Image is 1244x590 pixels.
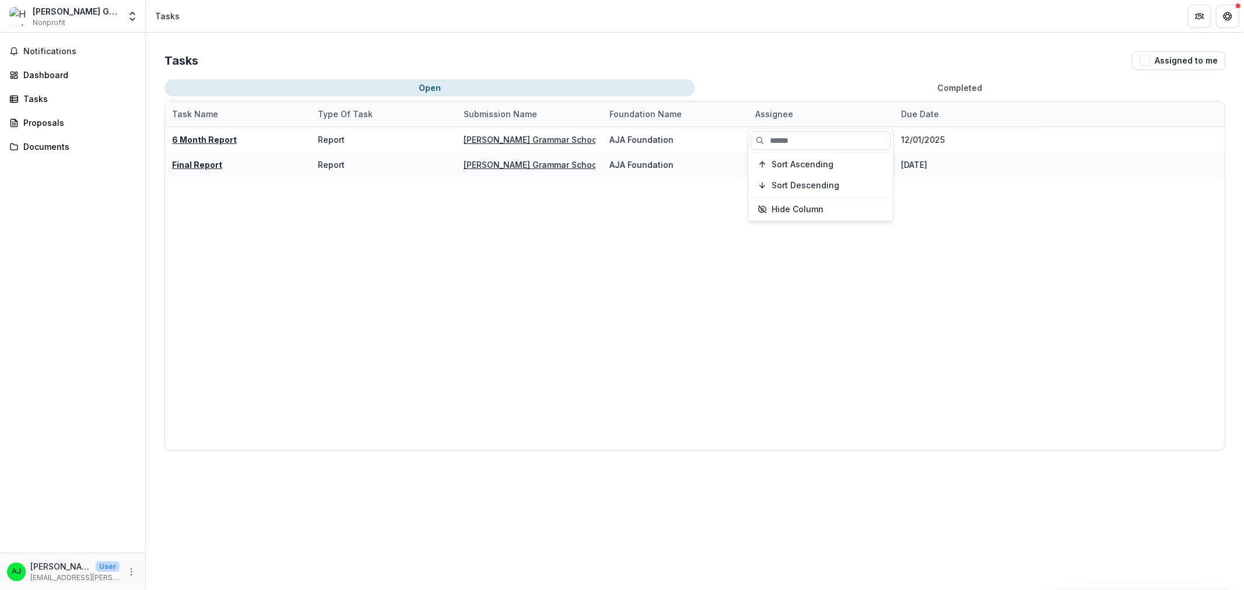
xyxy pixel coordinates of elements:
button: Get Help [1216,5,1239,28]
button: Completed [695,79,1226,96]
h2: Tasks [164,54,198,68]
button: Sort Descending [751,176,891,195]
div: AJA Foundation [609,159,674,171]
div: Due Date [894,108,946,120]
div: Anabelle Marty Jose [12,568,21,575]
span: Nonprofit [33,17,65,28]
div: Proposals [23,117,131,129]
div: Assignee [748,101,894,127]
div: Documents [23,141,131,153]
button: Open entity switcher [124,5,141,28]
a: 6 Month Report [172,135,237,145]
div: Task Name [165,101,311,127]
div: Foundation Name [602,108,689,120]
div: Tasks [155,10,180,22]
div: Dashboard [23,69,131,81]
a: Final Report [172,160,222,170]
div: Type of Task [311,101,457,127]
div: [DATE] [901,159,927,171]
div: Task Name [165,108,225,120]
button: Assigned to me [1132,51,1225,70]
a: Proposals [5,113,141,132]
nav: breadcrumb [150,8,184,24]
p: [PERSON_NAME] [PERSON_NAME] [30,560,91,573]
div: Submission Name [457,108,544,120]
div: Report [318,134,345,146]
div: Tasks [23,93,131,105]
div: Foundation Name [602,101,748,127]
button: Sort Ascending [751,155,891,174]
div: 12/01/2025 [901,134,945,146]
button: Hide Column [751,200,891,219]
div: Type of Task [311,108,380,120]
div: Assignee [748,108,800,120]
button: Notifications [5,42,141,61]
span: Sort Descending [772,181,839,191]
div: Report [318,159,345,171]
p: [EMAIL_ADDRESS][PERSON_NAME][DOMAIN_NAME] [30,573,120,583]
div: Due Date [894,101,1040,127]
a: Documents [5,137,141,156]
button: More [124,565,138,579]
span: Sort Ascending [772,160,833,170]
div: Submission Name [457,101,602,127]
a: [PERSON_NAME] Grammar School Pathfinder Program - 2025 - AJA Foundation Grant Application [464,135,857,145]
div: AJA Foundation [609,134,674,146]
a: Dashboard [5,65,141,85]
p: User [96,561,120,572]
button: Partners [1188,5,1211,28]
div: [PERSON_NAME] Grammar School Pathfinder Program [33,5,120,17]
img: Hopkins Grammar School Pathfinder Program [9,7,28,26]
span: Notifications [23,47,136,57]
button: Open [164,79,695,96]
a: [PERSON_NAME] Grammar School Pathfinder Program - 2025 - AJA Foundation Grant Application [464,160,857,170]
a: Tasks [5,89,141,108]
